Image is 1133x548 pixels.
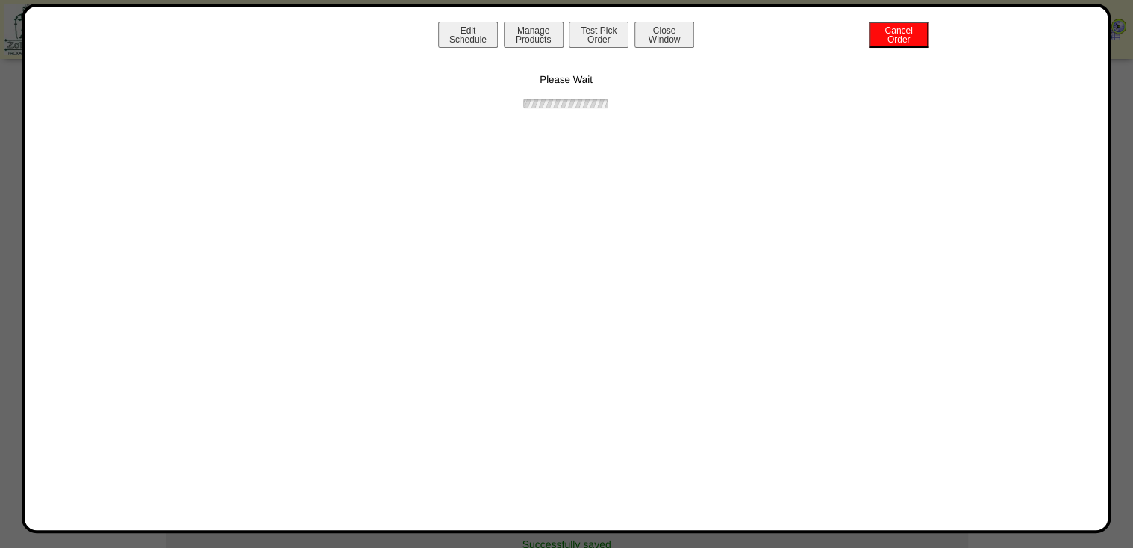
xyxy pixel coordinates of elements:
[438,22,498,48] button: EditSchedule
[40,52,1093,110] div: Please Wait
[634,22,694,48] button: CloseWindow
[633,34,696,45] a: CloseWindow
[504,22,564,48] button: ManageProducts
[521,96,611,110] img: ajax-loader.gif
[869,22,928,48] button: CancelOrder
[569,22,628,48] button: Test PickOrder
